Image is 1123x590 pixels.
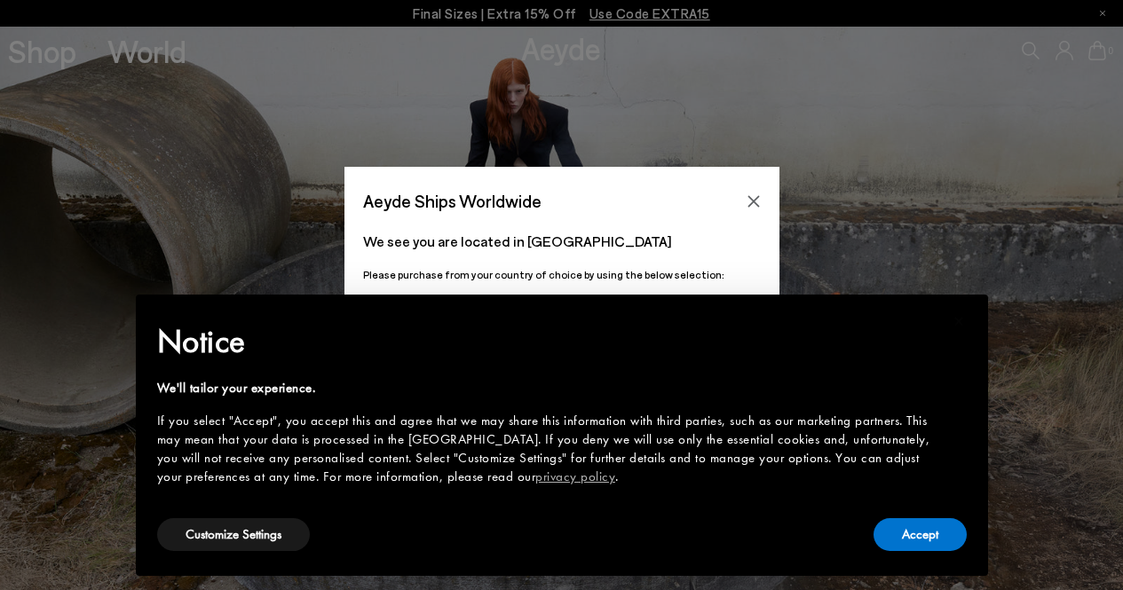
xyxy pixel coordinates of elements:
[363,185,542,216] span: Aeyde Ships Worldwide
[157,319,938,365] h2: Notice
[363,231,761,252] p: We see you are located in [GEOGRAPHIC_DATA]
[157,518,310,551] button: Customize Settings
[535,468,615,485] a: privacy policy
[938,300,981,342] button: Close this notice
[874,518,967,551] button: Accept
[740,188,767,215] button: Close
[363,266,761,283] p: Please purchase from your country of choice by using the below selection:
[157,412,938,486] div: If you select "Accept", you accept this and agree that we may share this information with third p...
[953,307,965,334] span: ×
[157,379,938,397] div: We'll tailor your experience.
